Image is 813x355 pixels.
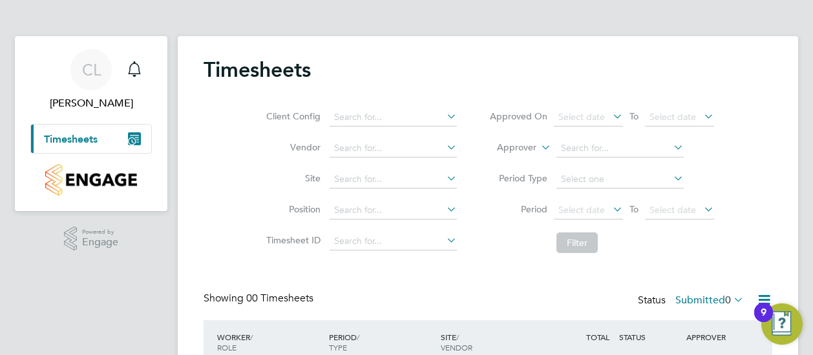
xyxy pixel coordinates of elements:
[626,108,642,125] span: To
[478,141,536,154] label: Approver
[330,108,457,127] input: Search for...
[217,342,237,352] span: ROLE
[489,110,547,122] label: Approved On
[246,292,313,305] span: 00 Timesheets
[262,141,321,153] label: Vendor
[30,164,152,196] a: Go to home page
[626,201,642,218] span: To
[558,111,605,123] span: Select date
[586,332,609,342] span: TOTAL
[30,49,152,111] a: CL[PERSON_NAME]
[262,172,321,184] label: Site
[556,139,684,157] input: Search for...
[330,201,457,219] input: Search for...
[204,57,311,83] h2: Timesheets
[489,172,547,184] label: Period Type
[82,227,118,238] span: Powered by
[262,234,321,246] label: Timesheet ID
[262,203,321,215] label: Position
[330,139,457,157] input: Search for...
[556,232,598,253] button: Filter
[683,325,750,349] div: APPROVER
[638,292,746,310] div: Status
[204,292,316,305] div: Showing
[725,294,731,307] span: 0
[456,332,459,342] span: /
[558,204,605,216] span: Select date
[31,125,151,153] button: Timesheets
[82,61,101,78] span: CL
[30,96,152,111] span: Christopher Lowton
[357,332,359,342] span: /
[262,110,321,122] label: Client Config
[250,332,253,342] span: /
[64,227,119,251] a: Powered byEngage
[441,342,472,352] span: VENDOR
[616,325,683,349] div: STATUS
[649,204,696,216] span: Select date
[649,111,696,123] span: Select date
[761,312,766,329] div: 9
[329,342,347,352] span: TYPE
[330,232,457,250] input: Search for...
[330,170,457,188] input: Search for...
[44,133,98,145] span: Timesheets
[15,36,167,211] nav: Main navigation
[489,203,547,215] label: Period
[675,294,744,307] label: Submitted
[556,170,684,188] input: Select one
[82,237,118,248] span: Engage
[45,164,136,196] img: countryside-properties-logo-retina.png
[761,303,803,345] button: Open Resource Center, 9 new notifications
